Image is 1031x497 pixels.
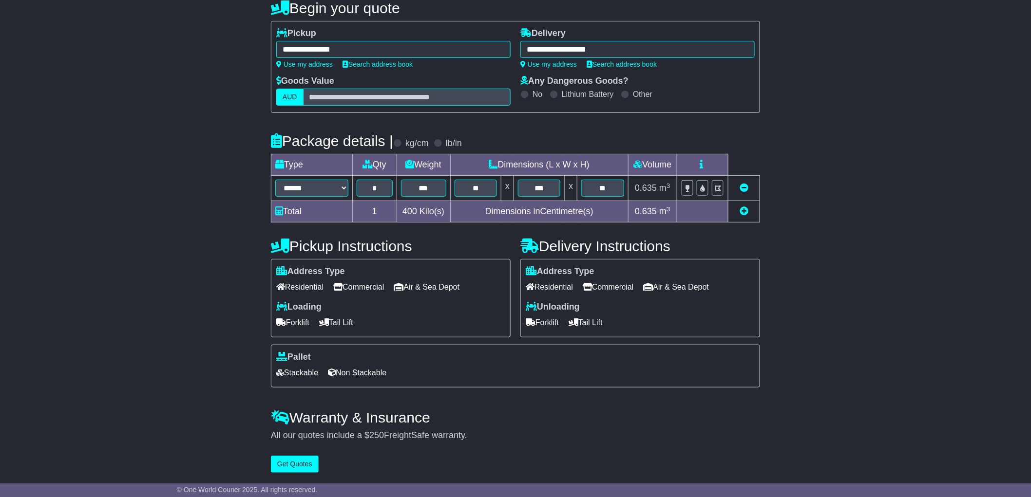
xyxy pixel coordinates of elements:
[271,133,393,149] h4: Package details |
[740,206,748,216] a: Add new item
[271,409,760,425] h4: Warranty & Insurance
[353,154,397,176] td: Qty
[271,238,511,254] h4: Pickup Instructions
[501,176,514,201] td: x
[397,154,450,176] td: Weight
[583,279,633,295] span: Commercial
[402,206,417,216] span: 400
[520,28,566,39] label: Delivery
[394,279,460,295] span: Air & Sea Depot
[450,201,628,222] td: Dimensions in Centimetre(s)
[271,456,319,473] button: Get Quotes
[526,266,594,277] label: Address Type
[276,89,304,106] label: AUD
[276,352,311,363] label: Pallet
[353,201,397,222] td: 1
[276,28,316,39] label: Pickup
[276,60,333,68] a: Use my address
[369,430,384,440] span: 250
[740,183,748,193] a: Remove this item
[562,90,614,99] label: Lithium Battery
[276,76,334,87] label: Goods Value
[450,154,628,176] td: Dimensions (L x W x H)
[633,90,652,99] label: Other
[276,266,345,277] label: Address Type
[177,486,318,494] span: © One World Courier 2025. All rights reserved.
[405,138,429,149] label: kg/cm
[319,315,353,330] span: Tail Lift
[271,154,353,176] td: Type
[333,279,384,295] span: Commercial
[667,205,670,213] sup: 3
[565,176,577,201] td: x
[271,201,353,222] td: Total
[635,183,657,193] span: 0.635
[276,279,324,295] span: Residential
[569,315,603,330] span: Tail Lift
[635,206,657,216] span: 0.635
[276,302,322,313] label: Loading
[628,154,677,176] td: Volume
[526,279,573,295] span: Residential
[526,302,580,313] label: Unloading
[271,430,760,441] div: All our quotes include a $ FreightSafe warranty.
[667,182,670,189] sup: 3
[328,365,386,380] span: Non Stackable
[526,315,559,330] span: Forklift
[520,60,577,68] a: Use my address
[587,60,657,68] a: Search address book
[397,201,450,222] td: Kilo(s)
[343,60,413,68] a: Search address book
[520,76,629,87] label: Any Dangerous Goods?
[276,365,318,380] span: Stackable
[659,183,670,193] span: m
[533,90,542,99] label: No
[659,206,670,216] span: m
[446,138,462,149] label: lb/in
[520,238,760,254] h4: Delivery Instructions
[644,279,709,295] span: Air & Sea Depot
[276,315,309,330] span: Forklift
